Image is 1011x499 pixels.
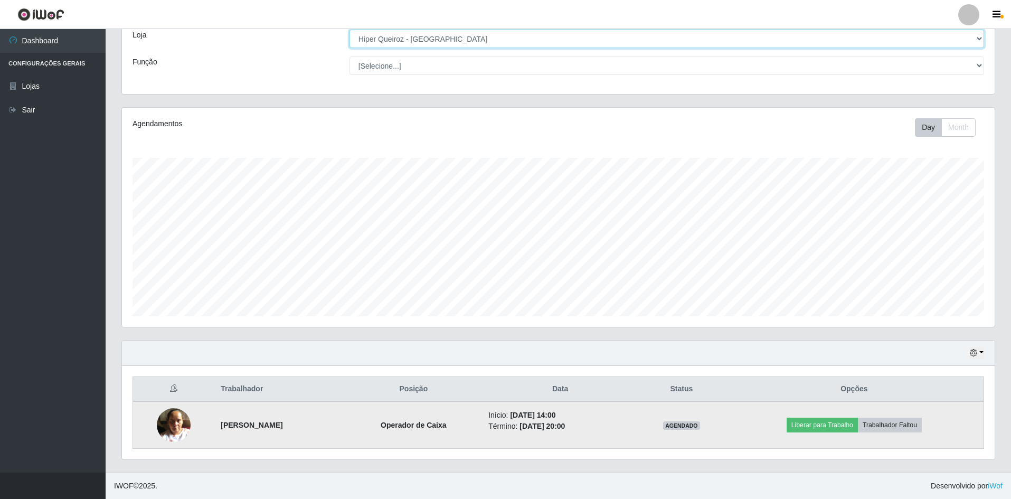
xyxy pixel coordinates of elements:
span: © 2025 . [114,481,157,492]
div: Agendamentos [133,118,478,129]
th: Status [638,377,725,402]
time: [DATE] 20:00 [519,422,565,430]
div: First group [915,118,976,137]
button: Trabalhador Faltou [858,418,922,432]
th: Posição [345,377,483,402]
strong: Operador de Caixa [381,421,447,429]
th: Trabalhador [214,377,345,402]
button: Month [941,118,976,137]
span: Desenvolvido por [931,481,1003,492]
span: AGENDADO [663,421,700,430]
th: Opções [725,377,984,402]
time: [DATE] 14:00 [510,411,555,419]
a: iWof [988,482,1003,490]
button: Day [915,118,942,137]
li: Término: [488,421,632,432]
label: Função [133,57,157,68]
strong: [PERSON_NAME] [221,421,282,429]
li: Início: [488,410,632,421]
div: Toolbar with button groups [915,118,984,137]
img: CoreUI Logo [17,8,64,21]
th: Data [482,377,638,402]
label: Loja [133,30,146,41]
button: Liberar para Trabalho [787,418,858,432]
img: 1758738282266.jpeg [157,402,191,447]
span: IWOF [114,482,134,490]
